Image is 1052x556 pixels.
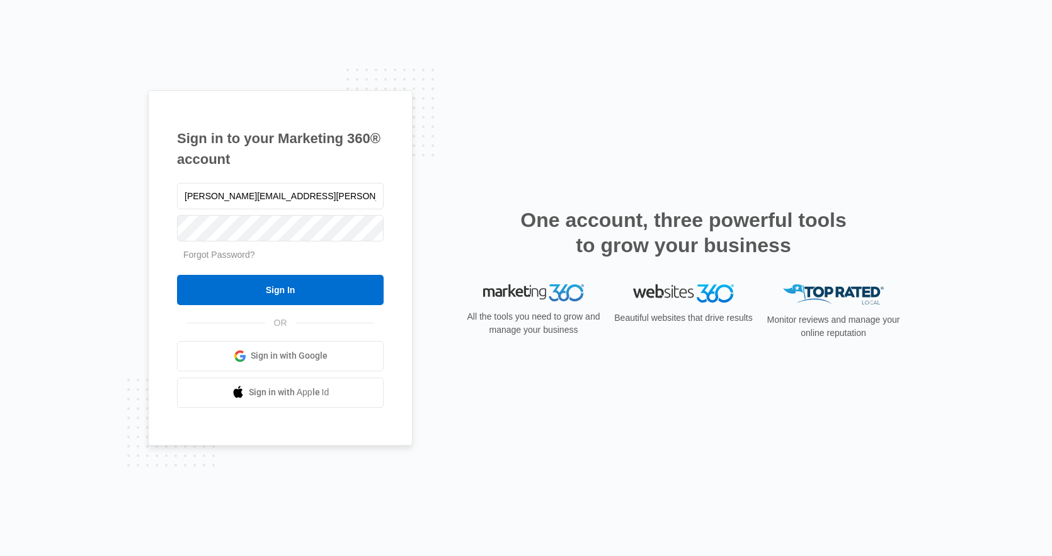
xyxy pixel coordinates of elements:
p: Monitor reviews and manage your online reputation [763,313,904,340]
img: Top Rated Local [783,284,884,305]
input: Email [177,183,384,209]
span: OR [265,316,296,330]
img: Websites 360 [633,284,734,303]
p: Beautiful websites that drive results [613,311,754,325]
a: Sign in with Apple Id [177,378,384,408]
h2: One account, three powerful tools to grow your business [517,207,850,258]
img: Marketing 360 [483,284,584,302]
p: All the tools you need to grow and manage your business [463,310,604,337]
input: Sign In [177,275,384,305]
h1: Sign in to your Marketing 360® account [177,128,384,170]
a: Sign in with Google [177,341,384,371]
a: Forgot Password? [183,250,255,260]
span: Sign in with Google [251,349,328,362]
span: Sign in with Apple Id [249,386,329,399]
